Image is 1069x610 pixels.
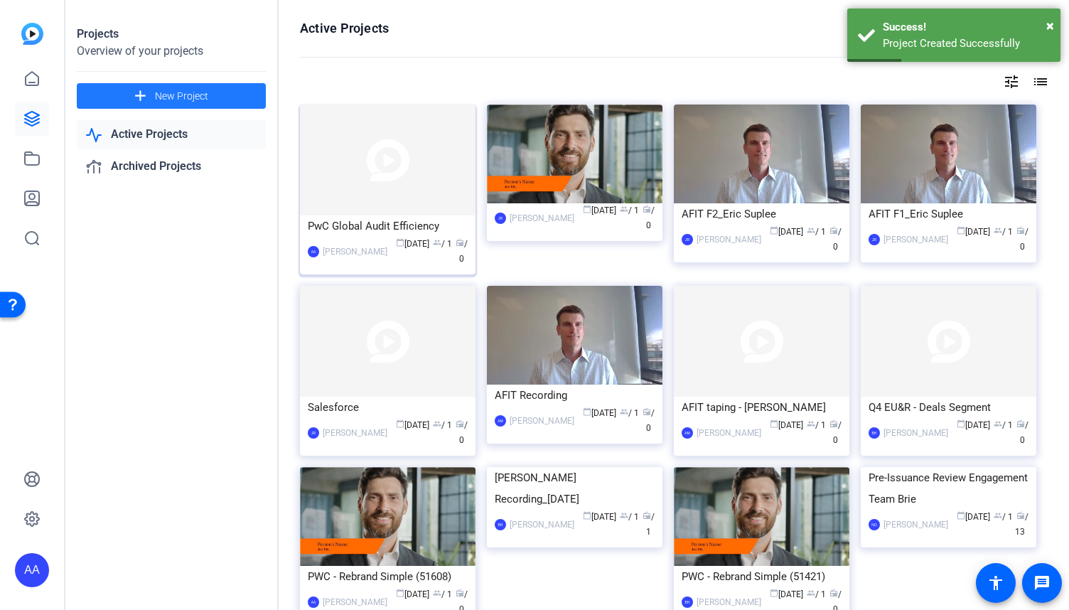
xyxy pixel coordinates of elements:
[396,238,404,247] span: calendar_today
[308,596,319,608] div: AA
[620,512,639,522] span: / 1
[807,226,815,235] span: group
[1016,420,1028,445] span: / 0
[994,420,1013,430] span: / 1
[495,467,655,510] div: [PERSON_NAME] Recording_[DATE]
[994,419,1002,428] span: group
[829,420,842,445] span: / 0
[396,589,404,597] span: calendar_today
[433,239,452,249] span: / 1
[456,420,468,445] span: / 0
[495,385,655,406] div: AFIT Recording
[510,518,574,532] div: [PERSON_NAME]
[994,512,1013,522] span: / 1
[994,227,1013,237] span: / 1
[807,419,815,428] span: group
[643,407,651,416] span: radio
[433,238,441,247] span: group
[697,426,761,440] div: [PERSON_NAME]
[396,239,429,249] span: [DATE]
[770,227,803,237] span: [DATE]
[1031,73,1048,90] mat-icon: list
[682,203,842,225] div: AFIT F2_Eric Suplee
[807,589,815,597] span: group
[957,511,965,520] span: calendar_today
[495,519,506,530] div: BH
[308,427,319,439] div: JR
[869,234,880,245] div: JR
[643,408,655,433] span: / 0
[308,246,319,257] div: AA
[495,415,506,427] div: AM
[697,232,761,247] div: [PERSON_NAME]
[829,226,838,235] span: radio
[1046,17,1054,34] span: ×
[15,553,49,587] div: AA
[807,589,826,599] span: / 1
[643,511,651,520] span: radio
[883,232,948,247] div: [PERSON_NAME]
[697,595,761,609] div: [PERSON_NAME]
[583,205,591,213] span: calendar_today
[77,83,266,109] button: New Project
[433,589,441,597] span: group
[643,205,655,230] span: / 0
[883,36,1050,52] div: Project Created Successfully
[1046,15,1054,36] button: Close
[21,23,43,45] img: blue-gradient.svg
[433,419,441,428] span: group
[957,420,990,430] span: [DATE]
[883,518,948,532] div: [PERSON_NAME]
[682,427,693,439] div: AM
[77,43,266,60] div: Overview of your projects
[583,512,616,522] span: [DATE]
[300,20,389,37] h1: Active Projects
[829,419,838,428] span: radio
[1015,512,1028,537] span: / 13
[323,245,387,259] div: [PERSON_NAME]
[829,589,838,597] span: radio
[308,566,468,587] div: PWC - Rebrand Simple (51608)
[308,215,468,237] div: PwC Global Audit Efficiency
[583,407,591,416] span: calendar_today
[883,426,948,440] div: [PERSON_NAME]
[77,152,266,181] a: Archived Projects
[994,226,1002,235] span: group
[770,589,778,597] span: calendar_today
[957,419,965,428] span: calendar_today
[869,427,880,439] div: BH
[620,205,628,213] span: group
[869,519,880,530] div: NO
[987,574,1004,592] mat-icon: accessibility
[1016,419,1025,428] span: radio
[1003,73,1020,90] mat-icon: tune
[456,238,464,247] span: radio
[456,239,468,264] span: / 0
[1016,511,1025,520] span: radio
[682,397,842,418] div: AFIT taping - [PERSON_NAME]
[396,419,404,428] span: calendar_today
[77,26,266,43] div: Projects
[510,414,574,428] div: [PERSON_NAME]
[1016,227,1028,252] span: / 0
[308,397,468,418] div: Salesforce
[1016,226,1025,235] span: radio
[957,512,990,522] span: [DATE]
[510,211,574,225] div: [PERSON_NAME]
[883,19,1050,36] div: Success!
[583,511,591,520] span: calendar_today
[396,420,429,430] span: [DATE]
[807,420,826,430] span: / 1
[770,420,803,430] span: [DATE]
[682,234,693,245] div: JR
[495,213,506,224] div: JR
[957,227,990,237] span: [DATE]
[433,420,452,430] span: / 1
[643,205,651,213] span: radio
[433,589,452,599] span: / 1
[456,419,464,428] span: radio
[807,227,826,237] span: / 1
[1033,574,1051,592] mat-icon: message
[770,226,778,235] span: calendar_today
[869,467,1028,510] div: Pre-Issuance Review Engagement Team Brie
